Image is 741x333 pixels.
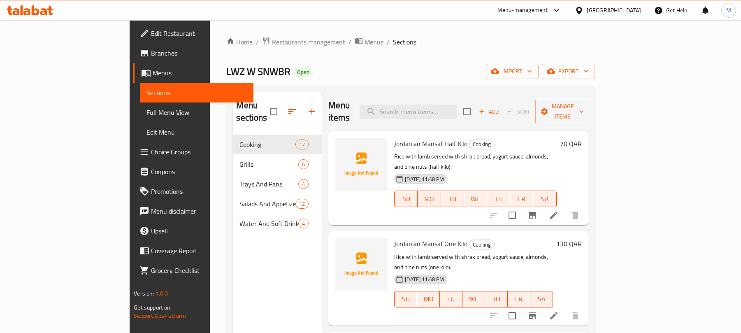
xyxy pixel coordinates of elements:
li: / [256,37,259,47]
a: Coverage Report [133,241,253,261]
div: Trays And Pans4 [233,174,322,194]
span: SU [398,293,414,305]
nav: breadcrumb [226,37,595,47]
a: Upsell [133,221,253,241]
span: Menus [153,68,247,78]
span: Water And Soft Drinks [239,219,298,228]
button: SU [394,291,417,307]
span: 17 [296,141,308,149]
button: TH [485,291,508,307]
span: TU [443,293,459,305]
button: SA [530,291,553,307]
span: Select section first [502,105,535,118]
span: Jordanian Mansaf Half Kilo [394,137,467,150]
a: Coupons [133,162,253,182]
button: SA [533,191,556,207]
span: SA [537,193,553,205]
li: / [348,37,351,47]
button: TU [440,291,462,307]
span: Grocery Checklist [151,265,247,275]
button: WE [462,291,485,307]
button: delete [565,205,585,225]
div: items [298,179,309,189]
span: Choice Groups [151,147,247,157]
button: FR [510,191,533,207]
button: import [486,64,539,79]
span: FR [513,193,530,205]
span: Open [294,69,313,76]
span: LWZ W SNWBR [226,62,290,81]
a: Edit menu item [549,311,559,321]
div: items [298,159,309,169]
span: SU [398,193,414,205]
div: Menu-management [497,5,548,15]
span: Cooking [469,240,494,249]
button: MO [418,191,441,207]
span: WE [466,293,482,305]
nav: Menu sections [233,131,322,237]
h6: 70 QAR [560,138,582,149]
span: Coupons [151,167,247,177]
button: TU [441,191,464,207]
span: Menus [365,37,383,47]
div: Grills6 [233,154,322,174]
span: Edit Menu [146,127,247,137]
div: [GEOGRAPHIC_DATA] [587,6,641,15]
button: Add section [302,102,322,121]
a: Menu disclaimer [133,201,253,221]
a: Grocery Checklist [133,261,253,280]
span: import [492,66,532,77]
span: Grills [239,159,298,169]
button: WE [464,191,487,207]
span: export [548,66,588,77]
span: WE [467,193,484,205]
div: Cooking17 [233,135,322,154]
div: Water And Soft Drinks4 [233,214,322,233]
span: Branches [151,48,247,58]
span: 12 [296,200,308,208]
span: Coverage Report [151,246,247,256]
button: Branch-specific-item [523,306,542,326]
div: Salads And Appetizers [239,199,295,209]
span: Edit Restaurant [151,28,247,38]
span: Cooking [469,140,494,149]
span: 4 [299,180,308,188]
span: Add item [476,105,502,118]
button: delete [565,306,585,326]
div: Salads And Appetizers12 [233,194,322,214]
span: Select section [458,103,476,120]
a: Edit Menu [140,122,253,142]
span: Get support on: [134,302,172,313]
span: FR [511,293,527,305]
span: MO [420,293,437,305]
span: Version: [134,288,154,299]
p: Rice with lamb served with shrak bread, yogurt sauce, almonds, and pine nuts (one kilo). [394,252,553,272]
a: Support.OpsPlatform [134,310,186,321]
img: Jordanian Mansaf Half Kilo [335,138,388,191]
span: [DATE] 11:48 PM [402,275,447,283]
span: Add [478,107,500,116]
button: SU [394,191,418,207]
a: Promotions [133,182,253,201]
span: Jordanian Mansaf One Kilo [394,238,467,250]
a: Branches [133,43,253,63]
a: Menus [355,37,383,47]
a: Edit Restaurant [133,23,253,43]
span: 4 [299,220,308,228]
a: Sections [140,83,253,102]
span: [DATE] 11:48 PM [402,175,447,183]
span: Upsell [151,226,247,236]
button: export [542,64,595,79]
li: / [387,37,390,47]
button: Branch-specific-item [523,205,542,225]
span: Cooking [239,140,295,149]
span: TH [490,193,507,205]
span: Trays And Pans [239,179,298,189]
span: TU [444,193,461,205]
span: Full Menu View [146,107,247,117]
span: Sections [146,88,247,98]
span: TH [488,293,504,305]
